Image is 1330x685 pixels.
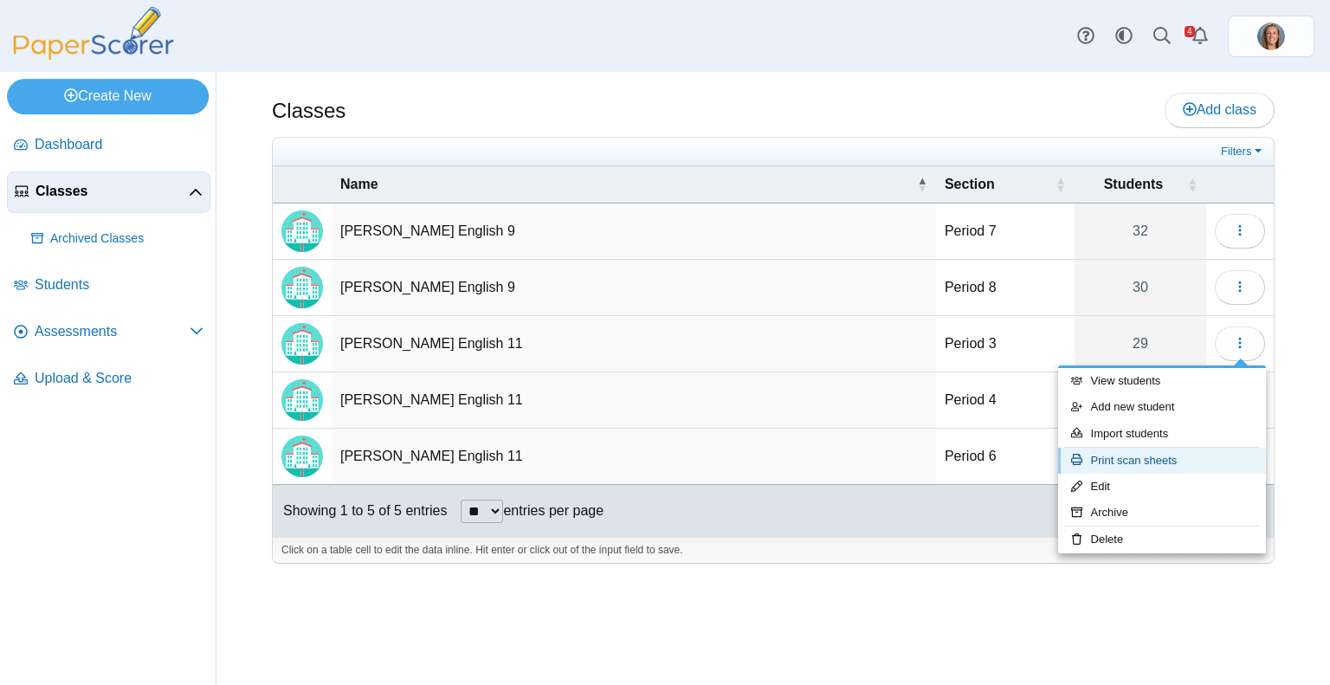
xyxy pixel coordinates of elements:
span: Dashboard [35,135,203,154]
td: Period 8 [936,260,1075,316]
a: Delete [1058,527,1266,553]
td: Period 3 [936,316,1075,372]
td: Period 7 [936,204,1075,260]
td: [PERSON_NAME] English 11 [332,316,936,372]
a: Add new student [1058,394,1266,420]
img: PaperScorer [7,7,180,60]
a: Assessments [7,312,210,353]
td: Period 6 [936,429,1075,485]
span: Upload & Score [35,369,203,388]
a: 32 [1075,204,1206,259]
a: PaperScorer [7,48,180,62]
span: Name : Activate to invert sorting [917,176,927,193]
a: Filters [1217,143,1269,160]
span: Section : Activate to sort [1056,176,1066,193]
span: Archived Classes [50,230,203,248]
a: Students [7,265,210,307]
span: Students [1083,175,1184,194]
td: [PERSON_NAME] English 9 [332,260,936,316]
a: Upload & Score [7,359,210,400]
img: Locally created class [281,267,323,308]
img: Locally created class [281,323,323,365]
span: Students : Activate to sort [1187,176,1198,193]
label: entries per page [503,503,604,518]
span: Section [945,175,1052,194]
img: ps.WNEQT33M2D3P2Tkp [1257,23,1285,50]
td: [PERSON_NAME] English 11 [332,372,936,429]
a: Print scan sheets [1058,448,1266,474]
td: [PERSON_NAME] English 11 [332,429,936,485]
a: ps.WNEQT33M2D3P2Tkp [1228,16,1314,57]
td: [PERSON_NAME] English 9 [332,204,936,260]
a: Edit [1058,474,1266,500]
a: Classes [7,171,210,213]
div: Showing 1 to 5 of 5 entries [273,485,447,537]
a: View students [1058,368,1266,394]
img: Locally created class [281,379,323,421]
a: Archive [1058,500,1266,526]
span: Add class [1183,102,1256,117]
a: Archived Classes [24,218,210,260]
img: Locally created class [281,210,323,252]
a: Alerts [1181,17,1219,55]
td: Period 4 [936,372,1075,429]
span: Classes [36,182,189,201]
span: Students [35,275,203,294]
div: Click on a table cell to edit the data inline. Hit enter or click out of the input field to save. [273,537,1274,563]
a: 30 [1075,260,1206,315]
span: Assessments [35,322,190,341]
span: Samantha Sutphin - MRH Faculty [1257,23,1285,50]
a: Add class [1165,93,1275,127]
a: Create New [7,79,209,113]
a: Dashboard [7,125,210,166]
span: Name [340,175,914,194]
a: Import students [1058,421,1266,447]
h1: Classes [272,96,345,126]
a: 29 [1075,316,1206,372]
img: Locally created class [281,436,323,477]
